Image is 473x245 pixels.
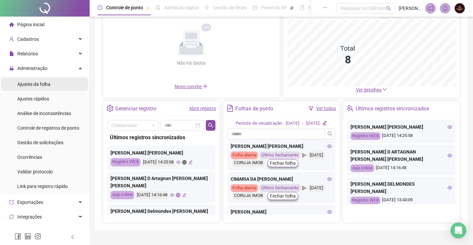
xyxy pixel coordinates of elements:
[146,6,150,10] span: pushpin
[351,132,452,140] div: [DATE] 14:25:58
[17,22,44,27] span: Página inicial
[9,200,14,205] span: export
[260,152,300,159] div: Último fechamento
[231,184,258,192] div: Folha aberta
[111,175,212,189] div: [PERSON_NAME] D Artagnan [PERSON_NAME] [PERSON_NAME]
[290,6,294,10] span: pushpin
[351,197,380,204] div: Registro WEB
[386,6,391,11] span: search
[231,152,258,159] div: Folha aberta
[25,233,31,240] span: linkedin
[232,159,265,167] div: CORUJA IMOB
[208,123,213,128] span: search
[189,160,193,164] span: edit
[316,106,336,111] a: Ver todos
[17,229,44,234] span: Acesso à API
[176,160,181,164] span: eye
[306,120,320,127] div: [DATE]
[17,111,71,116] span: Análise de inconsistências
[106,5,143,10] span: Controle de ponto
[9,51,14,56] span: file
[98,5,102,10] span: clock-circle
[308,152,325,159] div: [DATE]
[347,105,354,112] span: team
[327,210,332,214] span: eye
[111,158,140,166] div: Registro WEB
[227,105,234,112] span: file-text
[17,66,47,71] span: Administração
[170,193,174,197] span: eye
[351,132,380,140] div: Registro WEB
[356,87,381,92] span: Ver detalhes
[17,36,39,42] span: Cadastros
[161,59,222,67] div: Não há dados
[182,160,187,164] span: global
[300,5,304,10] span: book
[136,191,168,199] div: [DATE] 14:16:48
[323,5,327,10] span: ellipsis
[351,123,452,131] div: [PERSON_NAME] [PERSON_NAME]
[164,5,198,10] span: Admissão digital
[327,144,332,149] span: eye
[111,208,212,215] div: [PERSON_NAME] Delmondes [PERSON_NAME]
[322,121,327,125] span: edit
[308,5,351,10] span: Folha de pagamento
[17,154,42,160] span: Ocorrências
[356,87,387,92] a: Ver detalhes down
[351,148,452,163] div: [PERSON_NAME] D ARTAGNAN [PERSON_NAME] [PERSON_NAME]
[17,184,68,189] span: Link para registro rápido
[17,96,49,101] span: Ajustes rápidos
[267,192,298,200] button: Fechar folha
[253,5,257,10] span: dashboard
[351,164,374,172] div: App online
[17,214,42,219] span: Integrações
[447,125,452,129] span: eye
[351,164,452,172] div: [DATE] 14:16:48
[189,106,216,111] a: Abrir registro
[35,233,41,240] span: instagram
[15,233,21,240] span: facebook
[382,87,387,92] span: down
[142,158,175,166] div: [DATE] 14:25:58
[231,208,332,215] div: [PERSON_NAME]
[17,200,43,205] span: Exportações
[175,84,208,89] span: Novo convite
[442,5,448,11] span: bell
[213,5,247,10] span: Gestão de férias
[260,184,300,192] div: Último fechamento
[327,131,333,137] span: search
[9,37,14,41] span: user-add
[231,175,332,183] div: CIMARIA DA [PERSON_NAME]
[9,22,14,27] span: home
[308,184,325,192] div: [DATE]
[107,105,114,112] span: setting
[111,149,212,156] div: [PERSON_NAME] [PERSON_NAME]
[70,235,75,239] span: left
[302,184,306,192] span: send
[204,5,209,10] span: sun
[156,5,160,10] span: file-done
[236,120,283,127] div: Período de visualização:
[447,153,452,158] span: eye
[232,192,265,200] div: CORUJA IMOB
[355,103,429,114] div: Últimos registros sincronizados
[327,177,332,181] span: eye
[115,103,156,114] div: Gerenciar registro
[17,82,50,87] span: Ajustes da folha
[176,193,180,197] span: global
[302,120,303,127] div: -
[351,180,452,195] div: [PERSON_NAME] DELMONDES [PERSON_NAME]
[270,159,296,167] span: Fechar folha
[261,5,287,10] span: Painel do DP
[17,140,63,145] span: Gestão de solicitações
[17,125,79,131] span: Controle de registros de ponto
[455,3,465,13] img: 2782
[231,143,332,150] div: [PERSON_NAME] [PERSON_NAME]
[17,51,38,56] span: Relatórios
[302,152,306,159] span: send
[447,185,452,190] span: eye
[9,66,14,71] span: lock
[9,214,14,219] span: sync
[182,193,187,197] span: edit
[17,169,53,174] span: Validar protocolo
